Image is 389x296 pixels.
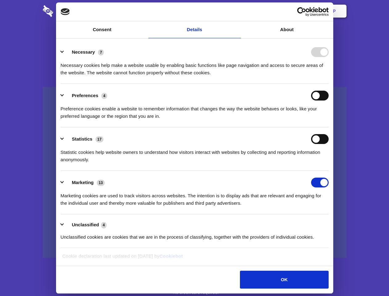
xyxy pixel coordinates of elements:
div: Marketing cookies are used to track visitors across websites. The intention is to display ads tha... [61,187,329,207]
a: Usercentrics Cookiebot - opens in a new window [275,7,329,16]
button: OK [240,271,328,289]
a: Pricing [181,2,208,21]
button: Marketing (13) [61,178,109,187]
a: Details [148,21,241,38]
span: 13 [97,180,105,186]
span: 7 [98,49,104,55]
label: Preferences [72,93,98,98]
h1: Eliminate Slack Data Loss. [43,28,346,50]
div: Statistic cookies help website owners to understand how visitors interact with websites by collec... [61,144,329,163]
img: logo [61,8,70,15]
a: Login [279,2,306,21]
label: Marketing [72,180,94,185]
button: Necessary (7) [61,47,108,57]
div: Unclassified cookies are cookies that we are in the process of classifying, together with the pro... [61,229,329,241]
a: Contact [250,2,278,21]
a: Wistia video thumbnail [43,87,346,258]
div: Cookie declaration last updated on [DATE] by [58,253,331,265]
button: Preferences (4) [61,91,111,101]
a: Cookiebot [160,253,183,259]
iframe: Drift Widget Chat Controller [358,265,382,289]
div: Necessary cookies help make a website usable by enabling basic functions like page navigation and... [61,57,329,76]
div: Preference cookies enable a website to remember information that changes the way the website beha... [61,101,329,120]
label: Necessary [72,49,95,55]
span: 4 [101,93,107,99]
button: Statistics (17) [61,134,107,144]
span: 4 [101,222,107,228]
button: Unclassified (4) [61,221,111,229]
h4: Auto-redaction of sensitive data, encrypted data sharing and self-destructing private chats. Shar... [43,56,346,76]
span: 17 [95,136,103,142]
label: Statistics [72,136,92,142]
a: About [241,21,333,38]
img: logo-wordmark-white-trans-d4663122ce5f474addd5e946df7df03e33cb6a1c49d2221995e7729f52c070b2.svg [43,5,95,17]
a: Consent [56,21,148,38]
